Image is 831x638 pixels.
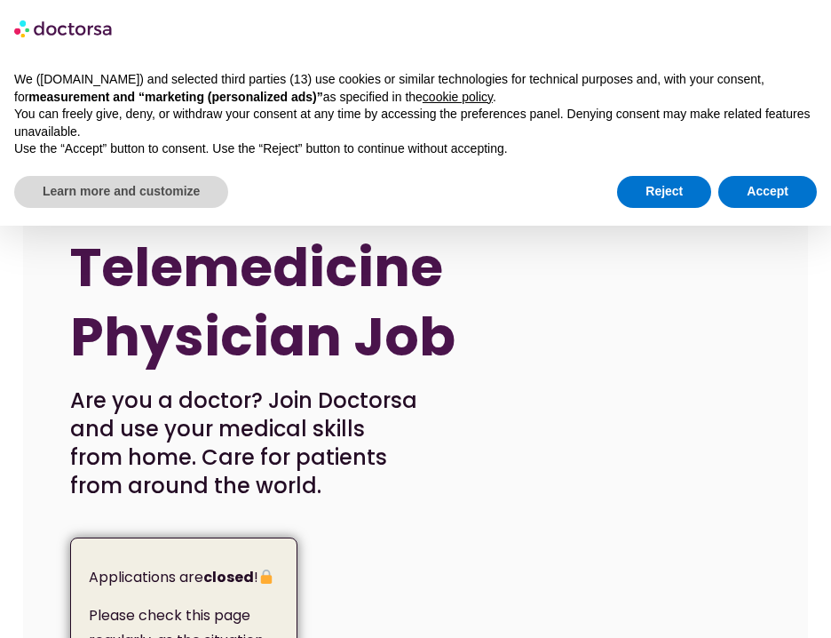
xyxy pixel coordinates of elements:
h1: Telemedicine Physician Job [70,233,678,371]
strong: measurement and “marketing (personalized ads)” [28,90,322,104]
img: 🔒 [259,570,273,584]
p: Applications are ! [89,565,284,590]
button: Reject [617,176,711,208]
p: Use the “Accept” button to consent. Use the “Reject” button to continue without accepting. [14,140,817,158]
img: logo [14,14,114,43]
a: cookie policy [423,90,493,104]
p: You can freely give, deny, or withdraw your consent at any time by accessing the preferences pane... [14,106,817,140]
p: We ([DOMAIN_NAME]) and selected third parties (13) use cookies or similar technologies for techni... [14,71,817,106]
button: Accept [718,176,817,208]
p: Are you a doctor? Join Doctorsa and use your medical skills from home. Care for patients from aro... [70,387,419,500]
strong: closed [203,567,254,587]
button: Learn more and customize [14,176,228,208]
